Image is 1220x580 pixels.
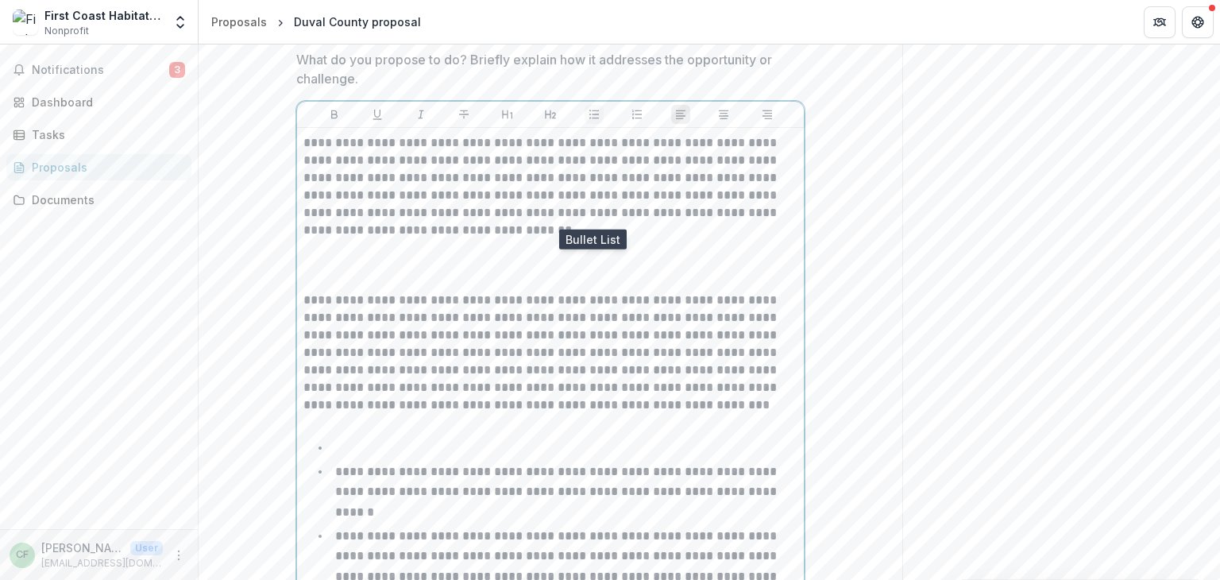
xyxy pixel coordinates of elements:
[6,187,191,213] a: Documents
[1182,6,1214,38] button: Get Help
[41,539,124,556] p: [PERSON_NAME]
[44,7,163,24] div: First Coast Habitat for Humanity
[32,64,169,77] span: Notifications
[6,122,191,148] a: Tasks
[758,105,777,124] button: Align Right
[585,105,604,124] button: Bullet List
[325,105,344,124] button: Bold
[671,105,690,124] button: Align Left
[714,105,733,124] button: Align Center
[205,10,427,33] nav: breadcrumb
[41,556,163,570] p: [EMAIL_ADDRESS][DOMAIN_NAME]
[169,6,191,38] button: Open entity switcher
[6,57,191,83] button: Notifications3
[32,191,179,208] div: Documents
[32,159,179,176] div: Proposals
[627,105,647,124] button: Ordered List
[1144,6,1176,38] button: Partners
[294,14,421,30] div: Duval County proposal
[541,105,560,124] button: Heading 2
[6,154,191,180] a: Proposals
[16,550,29,560] div: Chris Folds
[44,24,89,38] span: Nonprofit
[498,105,517,124] button: Heading 1
[296,50,795,88] p: What do you propose to do? Briefly explain how it addresses the opportunity or challenge.
[205,10,273,33] a: Proposals
[13,10,38,35] img: First Coast Habitat for Humanity
[130,541,163,555] p: User
[368,105,387,124] button: Underline
[211,14,267,30] div: Proposals
[411,105,430,124] button: Italicize
[454,105,473,124] button: Strike
[32,94,179,110] div: Dashboard
[32,126,179,143] div: Tasks
[6,89,191,115] a: Dashboard
[169,546,188,565] button: More
[169,62,185,78] span: 3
